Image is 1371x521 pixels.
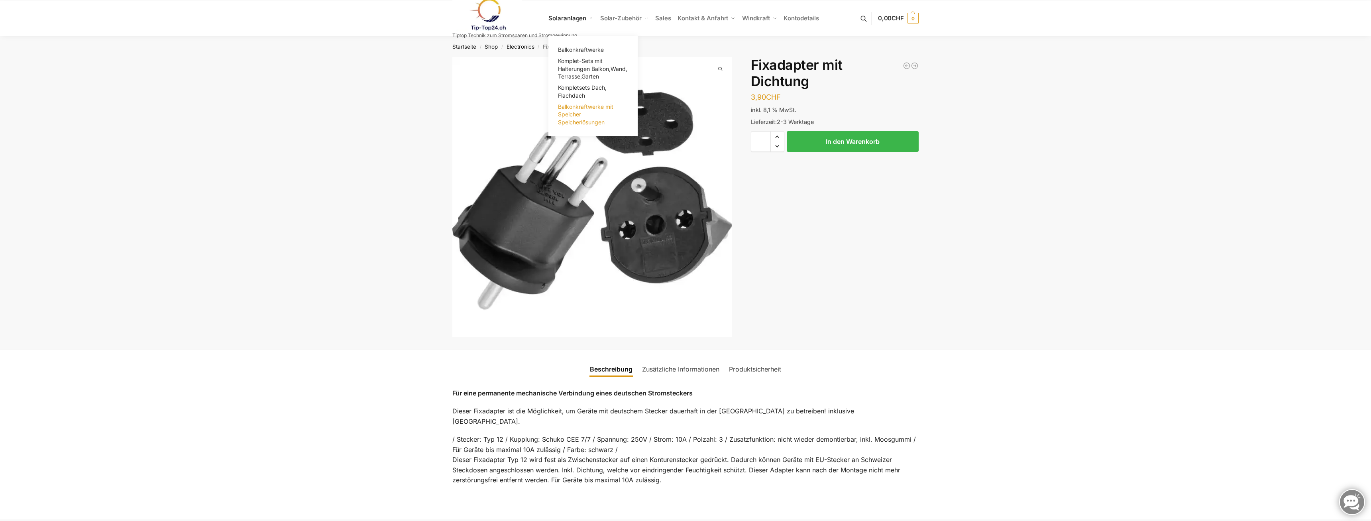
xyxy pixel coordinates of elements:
[771,141,784,151] span: Reduce quantity
[892,14,904,22] span: CHF
[553,82,633,101] a: Kompletsets Dach, Flachdach
[878,6,919,30] a: 0,00CHF 0
[553,101,633,128] a: Balkonkraftwerke mit Speicher Speicherlösungen
[438,36,933,57] nav: Breadcrumb
[749,157,920,179] iframe: Sicherer Rahmen für schnelle Bezahlvorgänge
[742,14,770,22] span: Windkraft
[766,93,781,101] span: CHF
[553,44,633,55] a: Balkonkraftwerke
[674,0,739,36] a: Kontakt & Anfahrt
[600,14,642,22] span: Solar-Zubehör
[903,62,911,70] a: NEP 800 Micro Wechselrichter 800W/600W drosselbar Balkon Solar Anlage W-LAN
[751,57,919,90] h1: Fixadapter mit Dichtung
[777,118,814,125] span: 2-3 Werktage
[585,360,637,379] a: Beschreibung
[771,132,784,142] span: Increase quantity
[452,434,919,486] p: / Stecker: Typ 12 / Kupplung: Schuko CEE 7/7 / Spannung: 250V / Strom: 10A / Polzahl: 3 / Zusatzf...
[476,44,485,50] span: /
[787,131,919,152] button: In den Warenkorb
[907,13,919,24] span: 0
[751,131,771,152] input: Produktmenge
[678,14,728,22] span: Kontakt & Anfahrt
[780,0,822,36] a: Kontodetails
[784,14,819,22] span: Kontodetails
[597,0,652,36] a: Solar-Zubehör
[558,46,604,53] span: Balkonkraftwerke
[498,44,506,50] span: /
[751,118,814,125] span: Lieferzeit:
[452,57,732,337] li: 1 / 1
[724,360,786,379] a: Produktsicherheit
[534,44,543,50] span: /
[452,57,732,337] a: Steckdosenadapter mit DichtungSteckdosenadapter mit Dichtung
[751,93,781,101] bdi: 3,90
[452,33,577,38] p: Tiptop Technik zum Stromsparen und Stromgewinnung
[739,0,781,36] a: Windkraft
[558,84,607,99] span: Kompletsets Dach, Flachdach
[911,62,919,70] a: 100W Schwarz Flexible Solarpanel PV Monokrystallin für Wohnmobil, Balkonkraftwerk, Boot
[452,389,693,397] strong: Für eine permanente mechanische Verbindung eines deutschen Stromsteckers
[553,55,633,82] a: Komplet-Sets mit Halterungen Balkon,Wand, Terrasse,Garten
[452,406,919,427] p: Dieser Fixadapter ist die Möglichkeit, um Geräte mit deutschem Stecker dauerhaft in der [GEOGRAPH...
[452,43,476,50] a: Startseite
[452,57,732,337] img: Steckdosenadapter-mit Dichtung
[558,103,613,126] span: Balkonkraftwerke mit Speicher Speicherlösungen
[652,0,674,36] a: Sales
[878,14,904,22] span: 0,00
[751,106,796,113] span: inkl. 8,1 % MwSt.
[485,43,498,50] a: Shop
[655,14,671,22] span: Sales
[558,57,627,80] span: Komplet-Sets mit Halterungen Balkon,Wand, Terrasse,Garten
[507,43,534,50] a: Electronics
[637,360,724,379] a: Zusätzliche Informationen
